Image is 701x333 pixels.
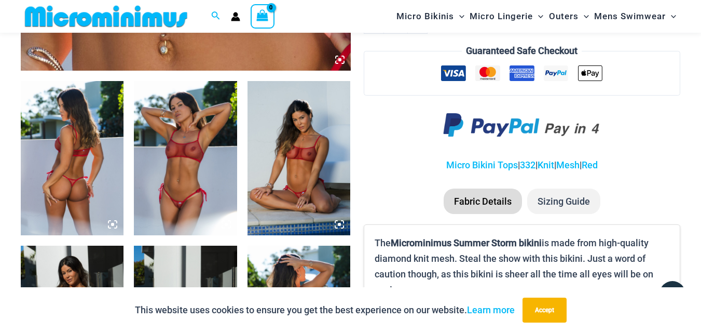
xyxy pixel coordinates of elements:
p: This website uses cookies to ensure you get the best experience on our website. [135,302,515,318]
a: Micro LingerieMenu ToggleMenu Toggle [467,3,546,30]
span: Menu Toggle [666,3,676,30]
span: Outers [549,3,579,30]
a: Mesh [556,159,580,170]
a: Search icon link [211,10,221,23]
a: Account icon link [231,12,240,21]
span: Menu Toggle [533,3,543,30]
b: Microminimus Summer Storm bikini [391,237,542,248]
img: Summer Storm Red 332 Crop Top 449 Thong [248,81,350,236]
span: Menu Toggle [579,3,589,30]
a: Mens SwimwearMenu ToggleMenu Toggle [592,3,679,30]
a: 332 [520,159,535,170]
button: Accept [523,298,567,323]
p: The is made from high-quality diamond knit mesh. Steal the show with this bikini. Just a word of ... [375,235,669,297]
a: Micro Bikini Tops [446,159,518,170]
p: | | | | [364,157,680,173]
legend: Guaranteed Safe Checkout [462,43,582,59]
span: Mens Swimwear [594,3,666,30]
span: Menu Toggle [454,3,464,30]
a: OutersMenu ToggleMenu Toggle [546,3,592,30]
span: Micro Bikinis [396,3,454,30]
nav: Site Navigation [392,2,680,31]
a: Knit [538,159,554,170]
img: MM SHOP LOGO FLAT [21,5,191,28]
li: Fabric Details [444,189,522,215]
img: Summer Storm Red 332 Crop Top 449 Thong [134,81,237,236]
span: Micro Lingerie [470,3,533,30]
a: Micro BikinisMenu ToggleMenu Toggle [394,3,467,30]
a: Learn more [467,304,515,315]
a: View Shopping Cart, empty [251,4,274,28]
a: Red [582,159,598,170]
li: Sizing Guide [527,189,600,215]
img: Summer Storm Red 332 Crop Top 449 Thong [21,81,123,236]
